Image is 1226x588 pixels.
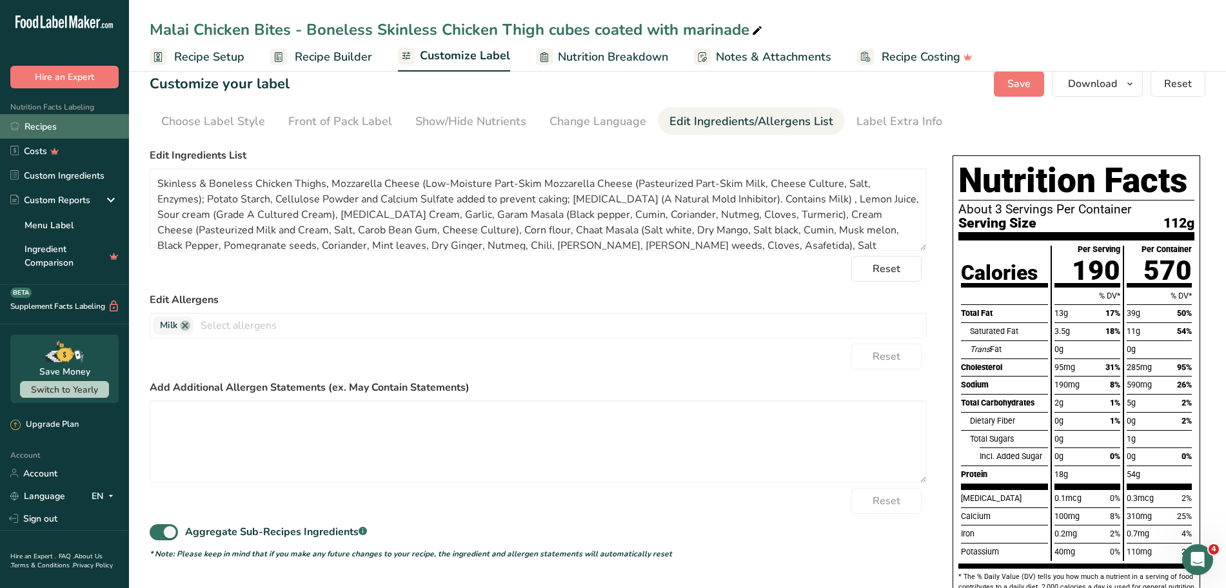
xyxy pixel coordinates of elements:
[669,113,833,130] div: Edit Ingredients/Allergens List
[980,447,1048,465] div: Incl. Added Sugar
[970,344,990,354] i: Trans
[994,71,1044,97] button: Save
[857,43,973,72] a: Recipe Costing
[1110,451,1120,461] span: 0%
[1054,308,1068,318] span: 13g
[1164,76,1192,92] span: Reset
[10,418,79,431] div: Upgrade Plan
[1054,380,1080,389] span: 190mg
[10,288,32,298] div: BETA
[1142,246,1192,254] div: Per Container
[1182,451,1192,461] span: 0%
[1054,287,1120,305] div: % DV*
[185,524,367,540] div: Aggregate Sub-Recipes Ingredients
[1127,511,1152,521] span: 310mg
[10,552,103,570] a: About Us .
[958,203,1194,216] p: About 3 Servings Per Container
[398,41,510,72] a: Customize Label
[1110,493,1120,503] span: 0%
[1105,362,1120,372] span: 31%
[270,43,372,72] a: Recipe Builder
[558,48,668,66] span: Nutrition Breakdown
[1127,416,1136,426] span: 0g
[1054,362,1075,372] span: 95mg
[1127,326,1140,336] span: 11g
[10,66,119,88] button: Hire an Expert
[873,261,900,277] span: Reset
[1054,344,1063,354] span: 0g
[1110,398,1120,407] span: 1%
[1068,76,1117,92] span: Download
[961,394,1048,412] div: Total Carbohydrates
[10,193,90,207] div: Custom Reports
[1182,493,1192,503] span: 2%
[1177,362,1192,372] span: 95%
[11,561,73,570] a: Terms & Conditions .
[961,489,1048,507] div: [MEDICAL_DATA]
[295,48,372,66] span: Recipe Builder
[1143,255,1192,286] span: 570
[873,349,900,364] span: Reset
[882,48,960,66] span: Recipe Costing
[150,380,927,395] label: Add Additional Allergen Statements (ex. May Contain Statements)
[1177,380,1192,389] span: 26%
[1127,362,1152,372] span: 285mg
[961,525,1048,543] div: Iron
[970,430,1048,448] div: Total Sugars
[420,47,510,64] span: Customize Label
[1127,287,1192,305] div: % DV*
[150,292,927,308] label: Edit Allergens
[856,113,942,130] div: Label Extra Info
[1052,71,1143,97] button: Download
[1127,469,1140,479] span: 54g
[1209,544,1219,554] span: 4
[1054,529,1077,538] span: 0.2mg
[970,322,1048,340] div: Saturated Fat
[1078,246,1120,254] div: Per Serving
[1127,344,1136,354] span: 0g
[10,485,65,507] a: Language
[1072,255,1120,286] span: 190
[1127,434,1136,444] span: 1g
[92,488,119,504] div: EN
[288,113,392,130] div: Front of Pack Label
[1105,326,1120,336] span: 18%
[1127,398,1136,407] span: 5g
[1127,308,1140,318] span: 39g
[160,318,177,333] span: Milk
[716,48,831,66] span: Notes & Attachments
[873,493,900,509] span: Reset
[174,48,244,66] span: Recipe Setup
[1110,416,1120,426] span: 1%
[961,358,1048,377] div: Cholesterol
[415,113,526,130] div: Show/Hide Nutrients
[1110,511,1120,521] span: 8%
[1105,308,1120,318] span: 17%
[961,465,1048,484] div: Protein
[150,43,244,72] a: Recipe Setup
[1127,380,1152,389] span: 590mg
[1007,76,1031,92] span: Save
[549,113,646,130] div: Change Language
[961,304,1048,322] div: Total Fat
[970,340,1048,358] div: Fat
[1182,529,1192,538] span: 4%
[961,262,1038,283] div: Calories
[1127,547,1152,556] span: 110mg
[1182,544,1213,575] iframe: Intercom live chat
[1177,308,1192,318] span: 50%
[1151,71,1205,97] button: Reset
[1054,451,1063,461] span: 0g
[161,113,265,130] div: Choose Label Style
[961,543,1048,561] div: Potassium
[851,256,922,282] button: Reset
[150,73,290,95] h1: Customize your label
[961,376,1048,394] div: Sodium
[1127,529,1149,538] span: 0.7mg
[1054,469,1068,479] span: 18g
[958,216,1036,230] span: Serving Size
[1054,416,1063,426] span: 0g
[39,365,90,378] div: Save Money
[958,161,1194,201] h1: Nutrition Facts
[1054,398,1063,407] span: 2g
